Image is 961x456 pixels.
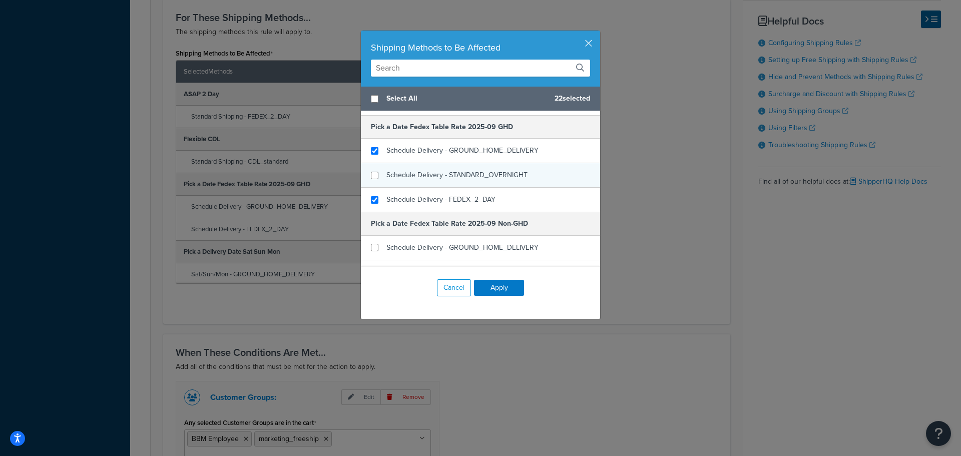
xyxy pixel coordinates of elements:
[386,145,539,156] span: Schedule Delivery - GROUND_HOME_DELIVERY
[386,194,496,205] span: Schedule Delivery - FEDEX_2_DAY
[474,280,524,296] button: Apply
[437,279,471,296] button: Cancel
[371,41,590,55] div: Shipping Methods to Be Affected
[361,212,600,235] h5: Pick a Date Fedex Table Rate 2025-09 Non-GHD
[386,92,547,106] span: Select All
[386,267,528,277] span: Schedule Delivery - STANDARD_OVERNIGHT
[386,242,539,253] span: Schedule Delivery - GROUND_HOME_DELIVERY
[371,60,590,77] input: Search
[361,87,600,111] div: 22 selected
[386,170,528,180] span: Schedule Delivery - STANDARD_OVERNIGHT
[361,115,600,139] h5: Pick a Date Fedex Table Rate 2025-09 GHD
